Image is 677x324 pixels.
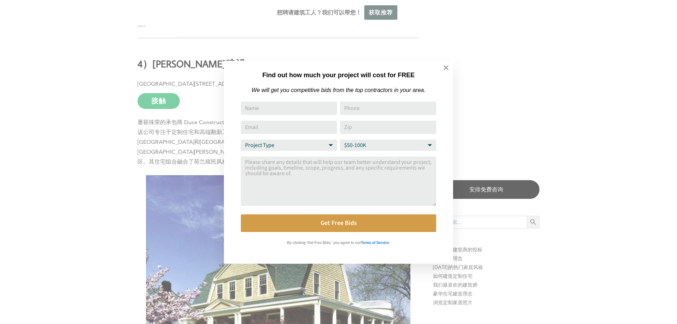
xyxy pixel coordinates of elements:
strong: Terms of Service [361,241,389,245]
strong: By clicking 'Get Free Bids,' you agree to our [287,241,361,245]
input: Zip [340,121,436,134]
select: Budget Range [340,140,436,151]
input: Phone [340,102,436,115]
button: Get Free Bids [241,214,436,232]
iframe: Drift Widget聊天控制器 [542,273,669,316]
select: Project Type [241,140,337,151]
button: Close [434,55,458,80]
input: Email Address [241,121,337,134]
a: Terms of Service [361,239,389,245]
input: Name [241,102,337,115]
strong: Find out how much your project will cost for FREE [262,72,415,79]
strong: . [389,241,390,245]
textarea: Comment or Message [241,157,436,206]
em: We will get you competitive bids from the top contractors in your area. [251,87,425,93]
